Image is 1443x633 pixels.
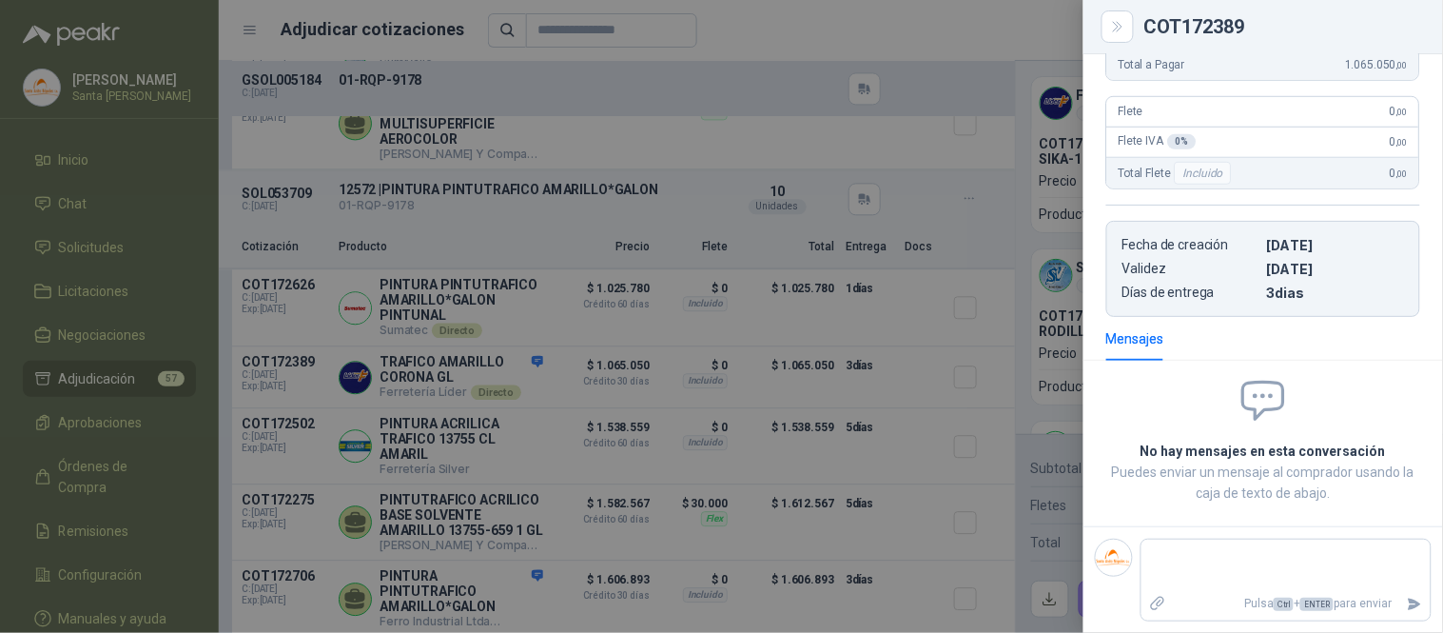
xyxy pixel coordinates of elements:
span: Flete [1119,105,1143,118]
span: Ctrl [1274,598,1294,611]
label: Adjuntar archivos [1141,587,1174,621]
span: 1.065.050 [1346,58,1408,71]
span: Flete IVA [1119,134,1197,149]
div: COT172389 [1144,17,1420,36]
p: Fecha de creación [1122,237,1259,253]
p: [DATE] [1267,237,1404,253]
span: Total Flete [1119,162,1236,185]
span: 0 [1391,135,1408,148]
button: Enviar [1399,587,1431,621]
span: 0 [1391,105,1408,118]
p: 3 dias [1267,285,1404,301]
span: 0 [1391,167,1408,180]
p: Validez [1122,261,1259,277]
div: 0 % [1168,134,1197,149]
span: ,00 [1396,137,1408,148]
span: ,00 [1396,60,1408,70]
p: Pulsa + para enviar [1174,587,1400,621]
div: Mensajes [1106,328,1164,349]
span: ENTER [1300,598,1334,611]
span: ,00 [1396,168,1408,179]
img: Company Logo [1096,540,1132,576]
span: Total a Pagar [1119,58,1185,71]
p: Días de entrega [1122,285,1259,301]
p: [DATE] [1267,261,1404,277]
h2: No hay mensajes en esta conversación [1106,441,1420,462]
div: Incluido [1175,162,1232,185]
p: Puedes enviar un mensaje al comprador usando la caja de texto de abajo. [1106,462,1420,504]
span: ,00 [1396,107,1408,117]
button: Close [1106,15,1129,38]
